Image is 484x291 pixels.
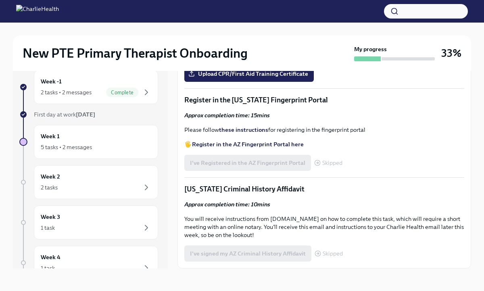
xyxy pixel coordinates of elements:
[41,224,55,232] div: 1 task
[19,165,158,199] a: Week 22 tasks
[41,183,58,191] div: 2 tasks
[184,140,464,148] p: 🖐️
[106,89,138,96] span: Complete
[184,126,464,134] p: Please follow for registering in the fingerprint portal
[41,88,92,96] div: 2 tasks • 2 messages
[184,184,464,194] p: [US_STATE] Criminal History Affidavit
[184,95,464,105] p: Register in the [US_STATE] Fingerprint Portal
[41,77,62,86] h6: Week -1
[41,253,60,262] h6: Week 4
[441,46,461,60] h3: 33%
[19,70,158,104] a: Week -12 tasks • 2 messagesComplete
[41,132,60,141] h6: Week 1
[19,110,158,118] a: First day at work[DATE]
[19,246,158,280] a: Week 41 task
[184,215,464,239] p: You will receive instructions from [DOMAIN_NAME] on how to complete this task, which will require...
[41,172,60,181] h6: Week 2
[322,160,342,166] span: Skipped
[190,70,308,78] span: Upload CPR/First Aid Training Certificate
[16,5,59,18] img: CharlieHealth
[41,212,60,221] h6: Week 3
[184,201,270,208] strong: Approx completion time: 10mins
[34,111,95,118] span: First day at work
[184,66,314,82] label: Upload CPR/First Aid Training Certificate
[19,125,158,159] a: Week 15 tasks • 2 messages
[184,112,270,119] strong: Approx completion time: 15mins
[219,126,268,133] a: these instructions
[192,141,304,148] a: Register in the AZ Fingerprint Portal here
[76,111,95,118] strong: [DATE]
[41,143,92,151] div: 5 tasks • 2 messages
[323,251,343,257] span: Skipped
[354,45,387,53] strong: My progress
[23,45,248,61] h2: New PTE Primary Therapist Onboarding
[41,264,55,272] div: 1 task
[19,206,158,239] a: Week 31 task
